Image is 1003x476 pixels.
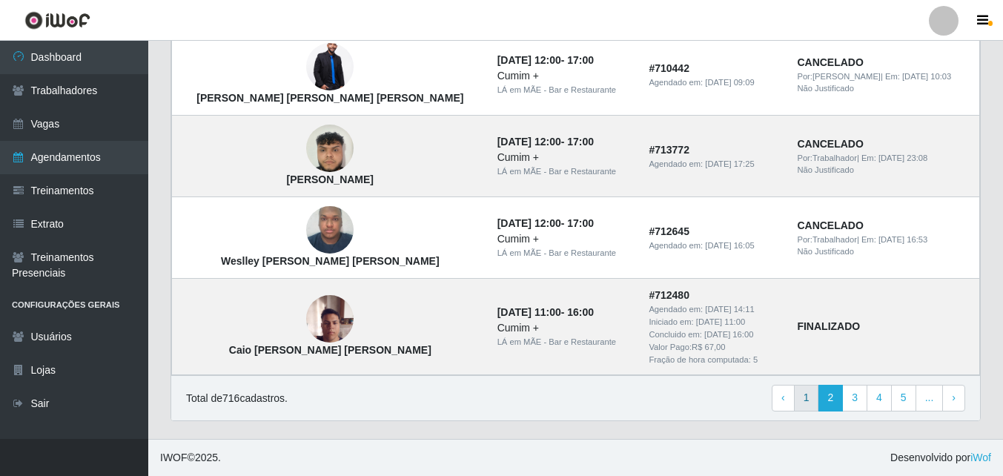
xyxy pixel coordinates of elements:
span: IWOF [160,452,188,463]
div: Agendado em: [649,239,779,252]
img: João Pedro da Silva Santos [306,31,354,102]
div: LÁ em MÃE - Bar e Restaurante [497,336,632,348]
div: Agendado em: [649,158,779,171]
time: [DATE] 16:05 [705,241,754,250]
div: Fração de hora computada: 5 [649,354,779,366]
p: Total de 716 cadastros. [186,391,288,406]
strong: Caio [PERSON_NAME] [PERSON_NAME] [229,344,431,356]
time: [DATE] 11:00 [696,317,745,326]
strong: - [497,306,594,318]
time: [DATE] 10:03 [902,72,951,81]
div: Agendado em: [649,76,779,89]
strong: # 712480 [649,289,689,301]
strong: [PERSON_NAME] [287,173,374,185]
strong: FINALIZADO [797,320,860,332]
strong: CANCELADO [797,219,863,231]
strong: - [497,136,594,148]
div: LÁ em MÃE - Bar e Restaurante [497,84,632,96]
a: iWof [970,452,991,463]
strong: - [497,54,594,66]
div: | Em: [797,70,970,83]
span: Desenvolvido por [890,450,991,466]
div: Cumim + [497,150,632,165]
div: | Em: [797,234,970,246]
img: Samuel Carlos da Silva [306,117,354,180]
time: 17:00 [567,136,594,148]
time: [DATE] 12:00 [497,136,561,148]
div: Cumim + [497,231,632,247]
a: 3 [842,385,867,411]
img: Caio Gabriel Soares Martins [306,288,354,351]
a: 4 [867,385,892,411]
strong: [PERSON_NAME] [PERSON_NAME] [PERSON_NAME] [196,92,463,104]
a: Next [942,385,965,411]
time: [DATE] 14:11 [705,305,754,314]
img: Weslley Micael De Lima Oliveira [306,199,354,262]
time: 17:00 [567,54,594,66]
div: Concluido em: [649,328,779,341]
a: ... [916,385,944,411]
time: [DATE] 16:53 [878,235,927,244]
div: | Em: [797,152,970,165]
span: Por: [PERSON_NAME] [797,72,881,81]
span: © 2025 . [160,450,221,466]
time: [DATE] 16:00 [704,330,753,339]
strong: CANCELADO [797,56,863,68]
a: Previous [772,385,795,411]
img: CoreUI Logo [24,11,90,30]
span: ‹ [781,391,785,403]
strong: # 713772 [649,144,689,156]
div: Iniciado em: [649,316,779,328]
a: 1 [794,385,819,411]
div: Valor Pago: R$ 67,00 [649,341,779,354]
strong: # 712645 [649,225,689,237]
div: Agendado em: [649,303,779,316]
time: [DATE] 09:09 [705,78,754,87]
strong: # 710442 [649,62,689,74]
time: [DATE] 12:00 [497,217,561,229]
strong: CANCELADO [797,138,863,150]
time: [DATE] 17:25 [705,159,754,168]
span: Por: Trabalhador [797,153,856,162]
strong: - [497,217,594,229]
div: Não Justificado [797,82,970,95]
time: [DATE] 12:00 [497,54,561,66]
strong: Weslley [PERSON_NAME] [PERSON_NAME] [221,255,440,267]
div: LÁ em MÃE - Bar e Restaurante [497,165,632,178]
nav: pagination [772,385,965,411]
span: › [952,391,956,403]
span: Por: Trabalhador [797,235,856,244]
div: Não Justificado [797,164,970,176]
div: LÁ em MÃE - Bar e Restaurante [497,247,632,260]
time: [DATE] 11:00 [497,306,561,318]
time: [DATE] 23:08 [878,153,927,162]
div: Não Justificado [797,245,970,258]
div: Cumim + [497,320,632,336]
a: 5 [891,385,916,411]
div: Cumim + [497,68,632,84]
a: 2 [818,385,843,411]
time: 16:00 [567,306,594,318]
time: 17:00 [567,217,594,229]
